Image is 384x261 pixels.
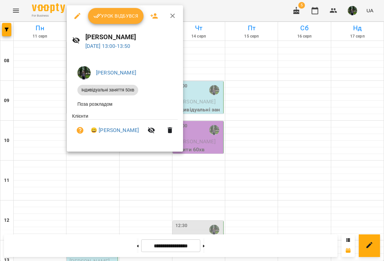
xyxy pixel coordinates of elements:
[77,66,91,79] img: 295700936d15feefccb57b2eaa6bd343.jpg
[88,8,144,24] button: Урок відбувся
[96,69,136,76] a: [PERSON_NAME]
[77,87,138,93] span: Індивідуальні заняття 50хв
[93,12,139,20] span: Урок відбувся
[85,32,178,42] h6: [PERSON_NAME]
[72,113,178,144] ul: Клієнти
[91,126,139,134] a: 😀 [PERSON_NAME]
[85,43,131,49] a: [DATE] 13:00-13:50
[72,98,178,110] li: Поза розкладом
[72,122,88,138] button: Візит ще не сплачено. Додати оплату?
